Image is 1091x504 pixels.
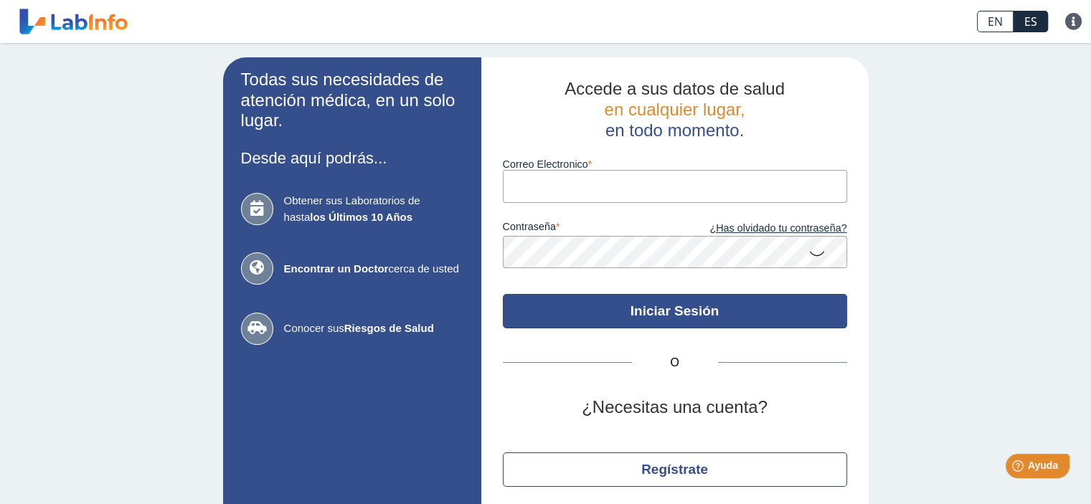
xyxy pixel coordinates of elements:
[284,320,463,337] span: Conocer sus
[1014,11,1048,32] a: ES
[344,322,434,334] b: Riesgos de Salud
[310,211,412,223] b: los Últimos 10 Años
[284,261,463,277] span: cerca de usted
[503,221,675,237] label: contraseña
[284,193,463,225] span: Obtener sus Laboratorios de hasta
[963,448,1075,488] iframe: Help widget launcher
[284,262,389,275] b: Encontrar un Doctor
[241,70,463,131] h2: Todas sus necesidades de atención médica, en un solo lugar.
[675,221,847,237] a: ¿Has olvidado tu contraseña?
[632,354,718,371] span: O
[503,397,847,418] h2: ¿Necesitas una cuenta?
[241,149,463,167] h3: Desde aquí podrás...
[503,158,847,170] label: Correo Electronico
[503,294,847,328] button: Iniciar Sesión
[604,100,745,119] span: en cualquier lugar,
[977,11,1014,32] a: EN
[565,79,785,98] span: Accede a sus datos de salud
[605,120,744,140] span: en todo momento.
[503,452,847,487] button: Regístrate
